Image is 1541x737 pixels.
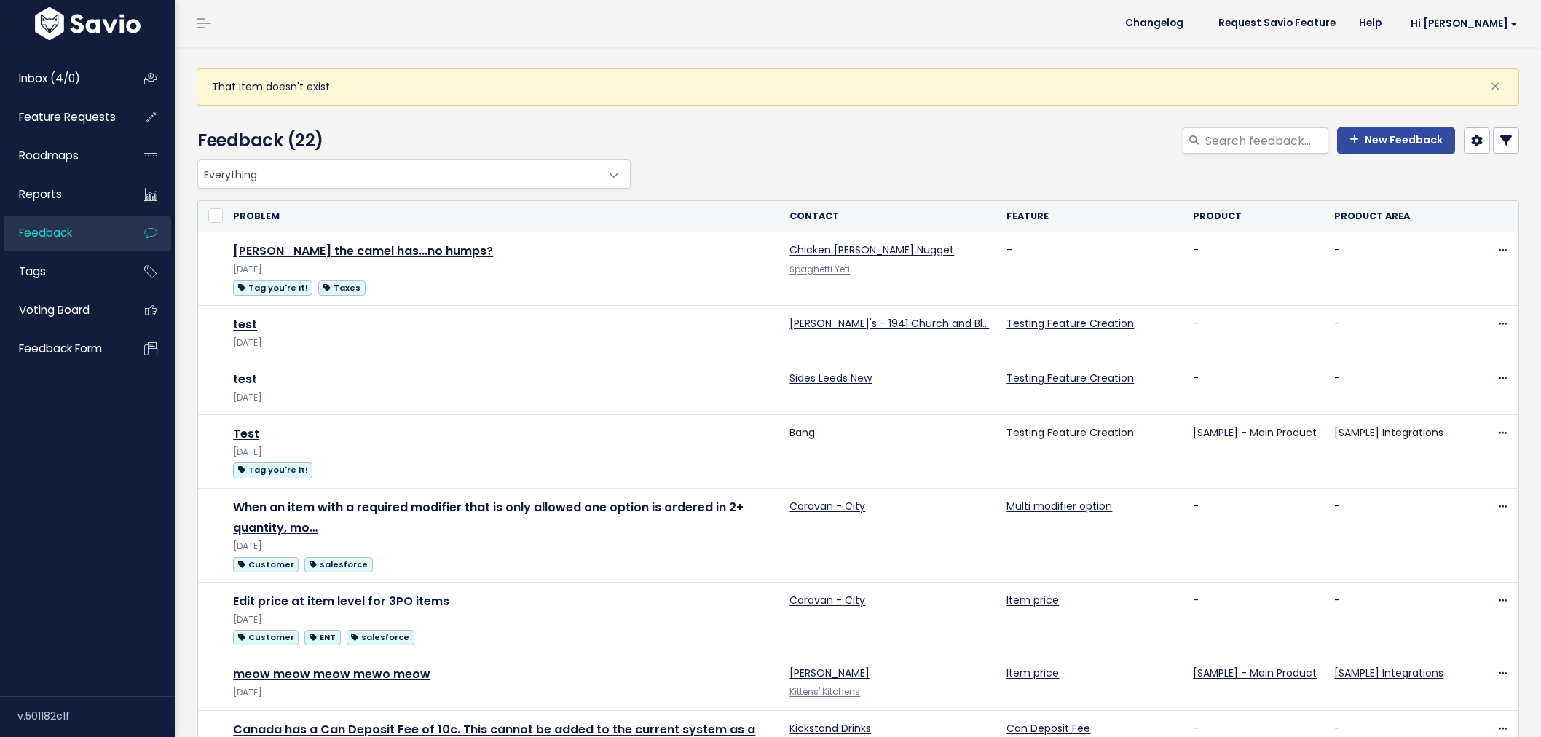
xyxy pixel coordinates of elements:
a: meow meow meow mewo meow [233,666,430,682]
a: Item price [1006,593,1059,607]
span: × [1490,74,1500,98]
a: Item price [1006,666,1059,680]
a: Request Savio Feature [1207,12,1347,34]
button: Close [1475,69,1515,104]
td: - [1325,305,1452,360]
a: [SAMPLE] - Main Product [1193,666,1317,680]
span: Customer [233,557,299,572]
span: Everything [197,159,631,189]
span: salesforce [347,630,414,645]
input: Search feedback... [1204,127,1328,154]
th: Feature [998,201,1184,232]
a: Feature Requests [4,100,121,134]
div: [DATE] [233,262,772,277]
span: Tags [19,264,46,279]
div: That item doesn't exist. [197,68,1519,106]
a: Hi [PERSON_NAME] [1393,12,1529,35]
span: ENT [304,630,340,645]
th: Product Area [1325,201,1452,232]
span: Tag you're it! [233,462,312,478]
a: Spaghetti Yeti [789,264,850,275]
td: - [1325,360,1452,415]
span: Voting Board [19,302,90,318]
a: Testing Feature Creation [1006,316,1134,331]
img: logo-white.9d6f32f41409.svg [31,7,144,40]
a: Edit price at item level for 3PO items [233,593,449,610]
a: Tags [4,255,121,288]
div: [DATE] [233,336,772,351]
div: [DATE] [233,685,772,701]
span: Changelog [1125,18,1183,28]
td: - [1184,305,1325,360]
div: [DATE] [233,445,772,460]
td: - [1184,360,1325,415]
a: Multi modifier option [1006,499,1112,513]
a: test [233,316,257,333]
a: New Feedback [1337,127,1455,154]
span: Reports [19,186,62,202]
a: [PERSON_NAME] [789,666,870,680]
a: Reports [4,178,121,211]
span: Hi [PERSON_NAME] [1411,18,1518,29]
a: Bang [789,425,815,440]
a: [SAMPLE] Integrations [1334,666,1443,680]
span: Feedback form [19,341,102,356]
a: Can Deposit Fee [1006,721,1090,736]
a: Help [1347,12,1393,34]
a: Feedback form [4,332,121,366]
a: Tag you're it! [233,278,312,296]
span: Taxes [318,280,365,296]
th: Contact [781,201,998,232]
a: test [233,371,257,387]
span: Tag you're it! [233,280,312,296]
span: Roadmaps [19,148,79,163]
a: salesforce [347,628,414,646]
a: When an item with a required modifier that is only allowed one option is ordered in 2+ quantity, mo… [233,499,744,537]
a: Testing Feature Creation [1006,425,1134,440]
a: Roadmaps [4,139,121,173]
span: Feedback [19,225,72,240]
a: Voting Board [4,293,121,327]
h4: Feedback (22) [197,127,623,154]
div: [DATE] [233,539,772,554]
a: Customer [233,555,299,573]
th: Problem [224,201,781,232]
a: Test [233,425,259,442]
td: - [1184,488,1325,582]
a: Inbox (4/0) [4,62,121,95]
a: Feedback [4,216,121,250]
div: v.501182c1f [17,697,175,735]
div: [DATE] [233,390,772,406]
a: Caravan - City [789,593,865,607]
a: Customer [233,628,299,646]
a: [SAMPLE] - Main Product [1193,425,1317,440]
span: Inbox (4/0) [19,71,80,86]
a: Testing Feature Creation [1006,371,1134,385]
span: Feature Requests [19,109,116,125]
a: Taxes [318,278,365,296]
a: salesforce [304,555,372,573]
a: Kittens' Kitchens [789,686,860,698]
a: Sides Leeds New [789,371,872,385]
a: [PERSON_NAME]'s - 1941 Church and Bl… [789,316,989,331]
span: Customer [233,630,299,645]
span: salesforce [304,557,372,572]
div: [DATE] [233,612,772,628]
a: [SAMPLE] Integrations [1334,425,1443,440]
a: Tag you're it! [233,460,312,478]
td: - [1184,232,1325,305]
a: ENT [304,628,340,646]
a: Kickstand Drinks [789,721,871,736]
a: Caravan - City [789,499,865,513]
a: [PERSON_NAME] the camel has...no humps? [233,243,493,259]
td: - [1325,488,1452,582]
td: - [1325,232,1452,305]
a: Chicken [PERSON_NAME] Nugget [789,243,954,257]
td: - [1184,582,1325,655]
td: - [998,232,1184,305]
span: Everything [198,160,601,188]
th: Product [1184,201,1325,232]
td: - [1325,582,1452,655]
